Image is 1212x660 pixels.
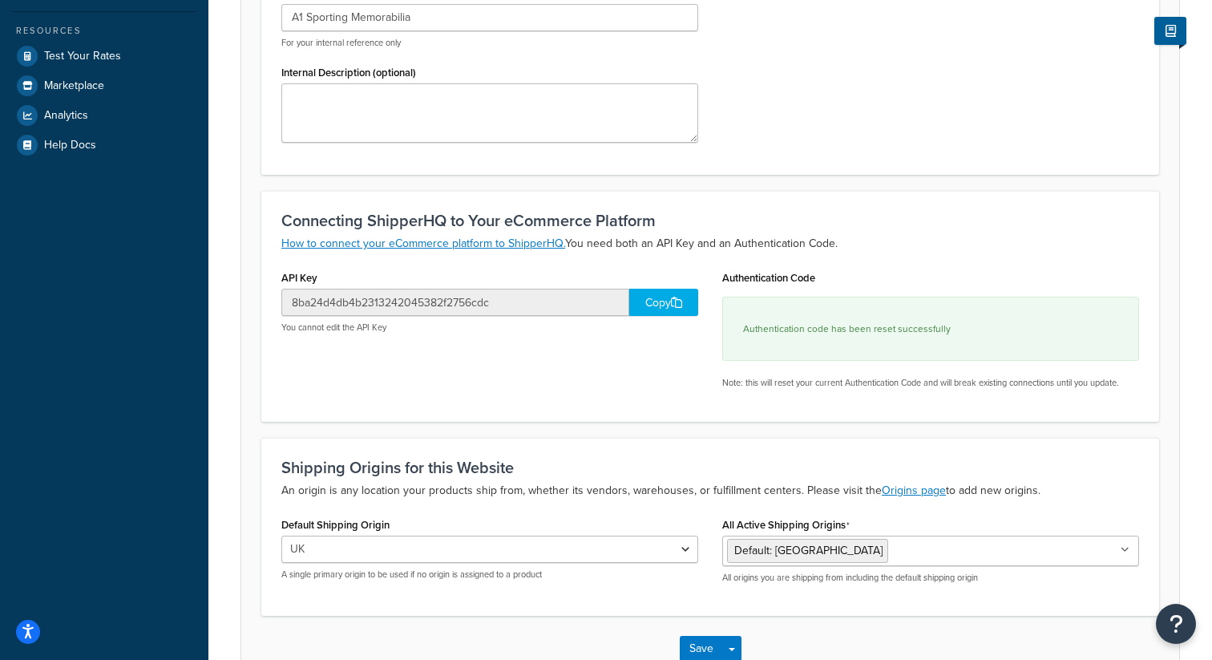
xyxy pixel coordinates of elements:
[281,37,698,49] p: For your internal reference only
[722,519,850,532] label: All Active Shipping Origins
[722,572,1139,584] p: All origins you are shipping from including the default shipping origin
[12,71,196,100] a: Marketplace
[1154,17,1186,45] button: Show Help Docs
[281,519,390,531] label: Default Shipping Origin
[722,377,1139,389] p: Note: this will reset your current Authentication Code and will break existing connections until ...
[722,272,815,284] label: Authentication Code
[882,482,946,499] a: Origins page
[734,542,883,559] span: Default: [GEOGRAPHIC_DATA]
[44,50,121,63] span: Test Your Rates
[44,79,104,93] span: Marketplace
[281,569,698,581] p: A single primary origin to be used if no origin is assigned to a product
[12,101,196,130] a: Analytics
[281,272,317,284] label: API Key
[743,322,951,336] small: Authentication code has been reset successfully
[281,212,1139,229] h3: Connecting ShipperHQ to Your eCommerce Platform
[1156,604,1196,644] button: Open Resource Center
[12,131,196,160] a: Help Docs
[12,24,196,38] div: Resources
[44,139,96,152] span: Help Docs
[281,322,698,334] p: You cannot edit the API Key
[281,459,1139,476] h3: Shipping Origins for this Website
[44,109,88,123] span: Analytics
[281,234,1139,253] p: You need both an API Key and an Authentication Code.
[281,481,1139,500] p: An origin is any location your products ship from, whether its vendors, warehouses, or fulfillmen...
[629,289,698,316] div: Copy
[281,67,416,79] label: Internal Description (optional)
[281,235,565,252] a: How to connect your eCommerce platform to ShipperHQ.
[12,42,196,71] a: Test Your Rates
